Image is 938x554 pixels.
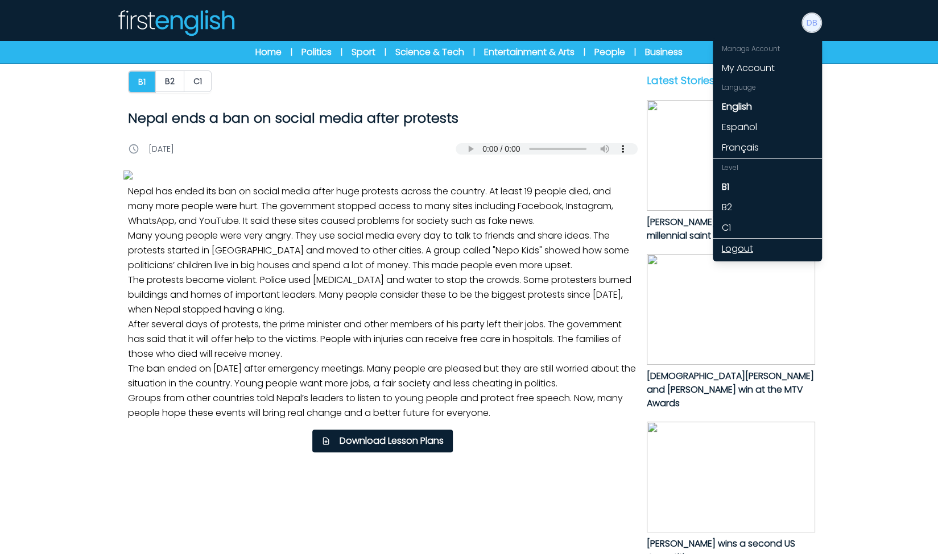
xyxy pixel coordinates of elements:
a: [PERSON_NAME] becomes the first millennial saint [647,100,815,243]
img: xg0iBAaH1QgcJd5BeCCiWqeXWBCtxwFR844f1TtO.jpg [647,254,815,365]
div: Language [713,78,822,97]
span: | [291,47,292,58]
a: Sport [352,45,375,59]
a: Entertainment & Arts [484,45,575,59]
span: | [473,47,475,58]
div: Manage Account [713,40,822,58]
button: B1 [128,70,156,93]
img: idBUw8wlOFhRFgD1DNH7eqyG59K9j6OnHmCXDVG4.jpg [647,100,815,211]
a: Español [713,117,822,138]
button: Download Lesson Plans [312,430,453,452]
img: jQJNGWd39SCtzOabFOrkOEi3apW5xDjeX0lTPlpB.jpg [647,422,815,532]
a: B2 [156,70,184,93]
button: C1 [184,70,212,92]
a: C1 [713,218,822,238]
p: [DATE] [148,143,174,155]
img: e0humrDLDBwb8NiO7ubIwtm4NQUS977974wg1qkA.jpg [123,170,642,180]
a: Business [645,45,683,59]
div: Level [713,159,822,177]
img: Danny Bernardo [803,14,821,32]
a: C1 [184,70,212,93]
a: Home [255,45,282,59]
a: My Account [713,58,822,78]
span: | [634,47,636,58]
p: Nepal has ended its ban on social media after huge protests across the country. At least 19 peopl... [123,180,642,425]
audio: Your browser does not support the audio element. [456,143,638,155]
a: Politics [301,45,332,59]
button: B2 [155,70,184,92]
span: [PERSON_NAME] becomes the first millennial saint [647,215,796,242]
a: Français [713,138,822,158]
span: | [341,47,342,58]
span: | [584,47,585,58]
a: [DEMOGRAPHIC_DATA][PERSON_NAME] and [PERSON_NAME] win at the MTV Awards [647,254,815,410]
span: [DEMOGRAPHIC_DATA][PERSON_NAME] and [PERSON_NAME] win at the MTV Awards [647,369,814,410]
h1: Nepal ends a ban on social media after protests [128,109,638,127]
a: People [594,45,625,59]
a: English [713,97,822,117]
a: B1 [713,177,822,197]
a: Logout [713,239,822,259]
a: B2 [713,197,822,218]
img: Logo [117,9,235,36]
span: | [385,47,386,58]
p: Latest Stories [647,73,815,89]
a: Science & Tech [395,45,464,59]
